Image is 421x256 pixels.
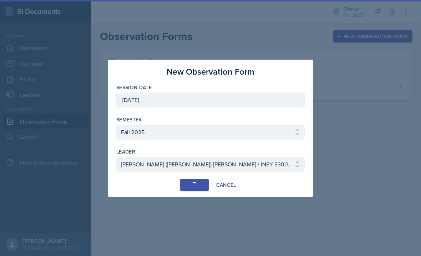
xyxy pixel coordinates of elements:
button: Cancel [212,179,241,191]
label: Session Date [116,84,152,91]
label: leader [116,148,135,155]
div: Cancel [216,182,236,188]
label: Semester [116,116,142,123]
h3: New Observation Form [167,65,254,78]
